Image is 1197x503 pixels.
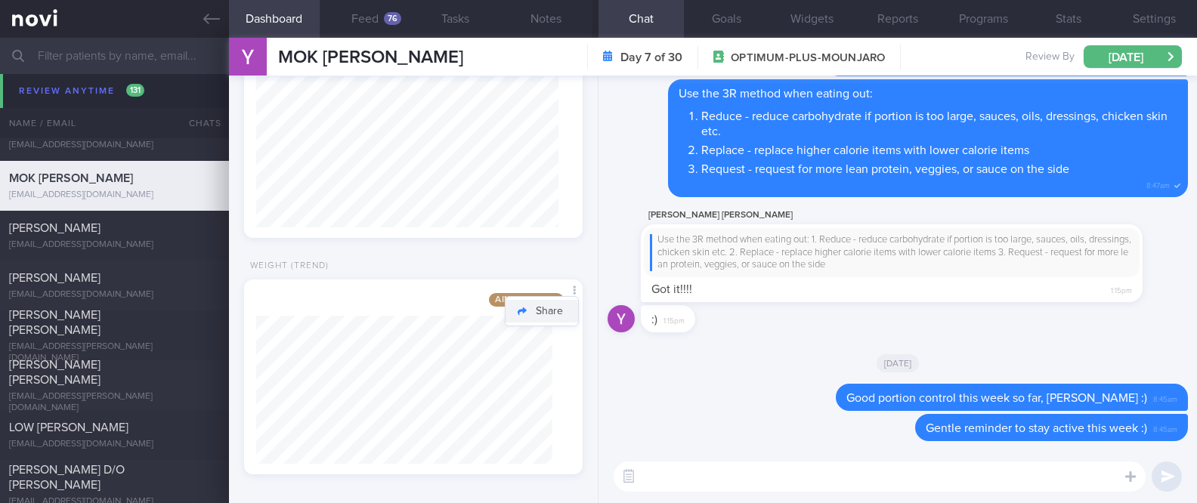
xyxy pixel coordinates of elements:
[926,422,1147,434] span: Gentle reminder to stay active this week :)
[701,158,1177,177] li: Request - request for more lean protein, veggies, or sauce on the side
[701,139,1177,158] li: Replace - replace higher calorie items with lower calorie items
[846,392,1147,404] span: Good portion control this week so far, [PERSON_NAME] :)
[9,391,220,414] div: [EMAIL_ADDRESS][PERSON_NAME][DOMAIN_NAME]
[384,12,401,25] div: 76
[679,88,873,100] span: Use the 3R method when eating out:
[1153,390,1177,405] span: 8:45am
[9,190,220,201] div: [EMAIL_ADDRESS][DOMAIN_NAME]
[701,105,1177,139] li: Reduce - reduce carbohydrate if portion is too large, sauces, oils, dressings, chicken skin etc.
[9,341,220,364] div: [EMAIL_ADDRESS][PERSON_NAME][DOMAIN_NAME]
[9,172,133,184] span: MOK [PERSON_NAME]
[651,283,692,295] span: Got it!!!!
[641,206,1188,224] div: [PERSON_NAME] [PERSON_NAME]
[9,140,220,151] div: [EMAIL_ADDRESS][DOMAIN_NAME]
[9,439,220,450] div: [EMAIL_ADDRESS][DOMAIN_NAME]
[9,239,220,251] div: [EMAIL_ADDRESS][DOMAIN_NAME]
[244,261,329,272] div: Weight (Trend)
[620,50,682,65] strong: Day 7 of 30
[1111,282,1132,296] span: 1:15pm
[731,51,885,66] span: OPTIMUM-PLUS-MOUNJARO
[9,90,220,101] div: [EMAIL_ADDRESS][DOMAIN_NAME]
[9,421,128,434] span: LOW [PERSON_NAME]
[9,359,101,386] span: [PERSON_NAME] [PERSON_NAME]
[1084,45,1182,68] button: [DATE]
[9,464,125,491] span: [PERSON_NAME] D/O [PERSON_NAME]
[1153,421,1177,435] span: 8:45am
[9,289,220,301] div: [EMAIL_ADDRESS][DOMAIN_NAME]
[9,222,101,234] span: [PERSON_NAME]
[9,73,101,85] span: [PERSON_NAME]
[651,313,657,326] span: :)
[877,354,920,372] span: [DATE]
[663,312,685,326] span: 1:15pm
[650,234,1134,271] div: Use the 3R method when eating out: 1. Reduce - reduce carbohydrate if portion is too large, sauce...
[506,300,578,322] button: Share
[9,272,101,284] span: [PERSON_NAME]
[9,122,101,134] span: [PERSON_NAME]
[278,48,463,66] span: MOK [PERSON_NAME]
[1146,177,1170,191] span: 8:47am
[9,309,101,336] span: [PERSON_NAME] [PERSON_NAME]
[489,293,564,307] span: Aim for: 71 kg
[1025,51,1075,64] span: Review By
